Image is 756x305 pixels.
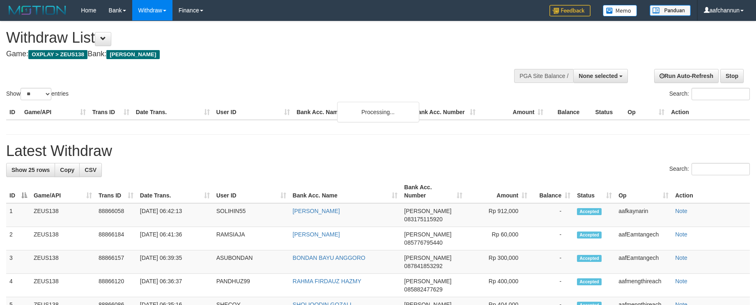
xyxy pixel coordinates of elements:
[577,232,602,238] span: Accepted
[675,208,687,214] a: Note
[6,4,69,16] img: MOTION_logo.png
[466,227,531,250] td: Rp 60,000
[60,167,74,173] span: Copy
[30,227,95,250] td: ZEUS138
[6,105,21,120] th: ID
[479,105,547,120] th: Amount
[654,69,719,83] a: Run Auto-Refresh
[106,50,159,59] span: [PERSON_NAME]
[137,250,213,274] td: [DATE] 06:39:35
[95,227,137,250] td: 88866184
[30,274,95,297] td: ZEUS138
[293,255,365,261] a: BONDAN BAYU ANGGORO
[85,167,97,173] span: CSV
[293,278,361,284] a: RAHMA FIRDAUZ HAZMY
[692,163,750,175] input: Search:
[720,69,744,83] a: Stop
[404,231,451,238] span: [PERSON_NAME]
[137,203,213,227] td: [DATE] 06:42:13
[337,102,419,122] div: Processing...
[531,274,574,297] td: -
[213,227,290,250] td: RAMSIAJA
[404,278,451,284] span: [PERSON_NAME]
[6,163,55,177] a: Show 25 rows
[213,203,290,227] td: SOLIHIN55
[577,278,602,285] span: Accepted
[30,203,95,227] td: ZEUS138
[466,250,531,274] td: Rp 300,000
[95,250,137,274] td: 88866157
[6,203,30,227] td: 1
[6,227,30,250] td: 2
[675,255,687,261] a: Note
[6,180,30,203] th: ID: activate to sort column descending
[675,278,687,284] a: Note
[6,250,30,274] td: 3
[30,180,95,203] th: Game/API: activate to sort column ascending
[137,227,213,250] td: [DATE] 06:41:36
[672,180,750,203] th: Action
[213,274,290,297] td: PANDHUZ99
[293,105,411,120] th: Bank Acc. Name
[293,231,340,238] a: [PERSON_NAME]
[11,167,50,173] span: Show 25 rows
[21,105,89,120] th: Game/API
[692,88,750,100] input: Search:
[6,143,750,159] h1: Latest Withdraw
[95,180,137,203] th: Trans ID: activate to sort column ascending
[574,180,615,203] th: Status: activate to sort column ascending
[669,88,750,100] label: Search:
[401,180,466,203] th: Bank Acc. Number: activate to sort column ascending
[466,180,531,203] th: Amount: activate to sort column ascending
[466,203,531,227] td: Rp 912,000
[531,203,574,227] td: -
[668,105,750,120] th: Action
[615,274,672,297] td: aafmengthireach
[615,203,672,227] td: aafkaynarin
[213,250,290,274] td: ASUBONDAN
[514,69,573,83] div: PGA Site Balance /
[213,105,294,120] th: User ID
[531,180,574,203] th: Balance: activate to sort column ascending
[6,30,496,46] h1: Withdraw List
[650,5,691,16] img: panduan.png
[547,105,592,120] th: Balance
[577,255,602,262] span: Accepted
[6,50,496,58] h4: Game: Bank:
[531,250,574,274] td: -
[615,250,672,274] td: aafEamtangech
[6,88,69,100] label: Show entries
[615,180,672,203] th: Op: activate to sort column ascending
[290,180,401,203] th: Bank Acc. Name: activate to sort column ascending
[579,73,618,79] span: None selected
[30,250,95,274] td: ZEUS138
[404,216,442,222] span: Copy 083175115920 to clipboard
[55,163,80,177] a: Copy
[531,227,574,250] td: -
[404,263,442,269] span: Copy 087841853292 to clipboard
[669,163,750,175] label: Search:
[213,180,290,203] th: User ID: activate to sort column ascending
[592,105,624,120] th: Status
[615,227,672,250] td: aafEamtangech
[603,5,637,16] img: Button%20Memo.svg
[675,231,687,238] a: Note
[411,105,479,120] th: Bank Acc. Number
[95,274,137,297] td: 88866120
[624,105,668,120] th: Op
[466,274,531,297] td: Rp 400,000
[293,208,340,214] a: [PERSON_NAME]
[79,163,102,177] a: CSV
[28,50,87,59] span: OXPLAY > ZEUS138
[404,208,451,214] span: [PERSON_NAME]
[137,274,213,297] td: [DATE] 06:36:37
[133,105,213,120] th: Date Trans.
[95,203,137,227] td: 88866058
[549,5,591,16] img: Feedback.jpg
[6,274,30,297] td: 4
[404,286,442,293] span: Copy 085882477629 to clipboard
[137,180,213,203] th: Date Trans.: activate to sort column ascending
[404,255,451,261] span: [PERSON_NAME]
[21,88,51,100] select: Showentries
[573,69,628,83] button: None selected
